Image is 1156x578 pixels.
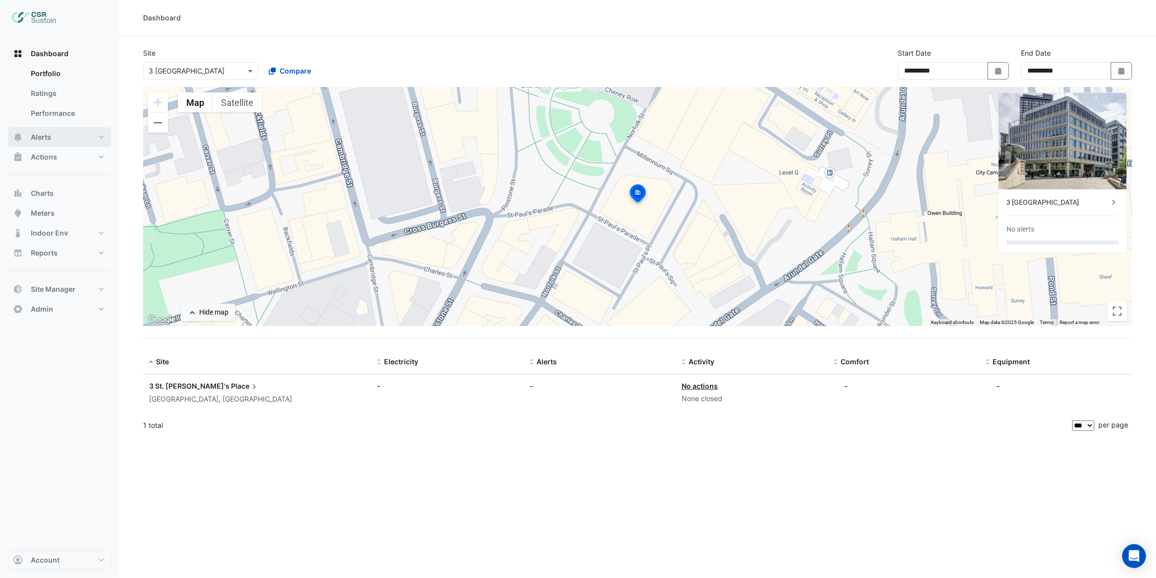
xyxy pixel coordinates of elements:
app-icon: Indoor Env [13,228,23,238]
span: Site [156,357,169,366]
app-icon: Actions [13,152,23,162]
a: Ratings [23,83,111,103]
label: Site [143,48,155,58]
span: Equipment [993,357,1030,366]
div: [GEOGRAPHIC_DATA], [GEOGRAPHIC_DATA] [149,394,365,405]
img: Google [146,313,178,326]
button: Keyboard shortcuts [931,319,974,326]
span: Actions [31,152,57,162]
span: Admin [31,304,53,314]
div: 1 total [143,413,1070,438]
button: Alerts [8,127,111,147]
app-icon: Dashboard [13,49,23,59]
a: Portfolio [23,64,111,83]
button: Charts [8,183,111,203]
button: Actions [8,147,111,167]
div: Dashboard [8,64,111,127]
span: Compare [280,66,311,76]
span: Reports [31,248,58,258]
button: Show satellite imagery [213,92,262,112]
label: Start Date [898,48,931,58]
div: - [845,381,848,391]
a: Report a map error [1060,320,1099,325]
button: Hide map [181,304,235,321]
span: Account [31,555,60,565]
button: Admin [8,299,111,319]
a: Open this area in Google Maps (opens a new window) [146,313,178,326]
button: Show street map [178,92,213,112]
a: Terms (opens in new tab) [1040,320,1054,325]
button: Toggle fullscreen view [1107,301,1127,321]
div: - [377,381,517,391]
button: Zoom out [148,113,168,133]
img: Company Logo [12,8,57,28]
img: site-pin-selected.svg [627,183,649,207]
button: Site Manager [8,279,111,299]
app-icon: Alerts [13,132,23,142]
span: Meters [31,208,55,218]
button: Zoom in [148,92,168,112]
span: Comfort [841,357,869,366]
div: Hide map [199,307,229,318]
span: Site Manager [31,284,76,294]
div: Dashboard [143,12,181,23]
label: End Date [1021,48,1051,58]
div: None closed [682,393,822,405]
fa-icon: Select Date [1117,67,1126,75]
span: Place [231,381,259,392]
div: - [997,381,1001,391]
app-icon: Meters [13,208,23,218]
div: - [530,381,670,391]
a: Performance [23,103,111,123]
app-icon: Admin [13,304,23,314]
button: Dashboard [8,44,111,64]
span: Dashboard [31,49,69,59]
button: Compare [262,62,317,80]
span: per page [1098,420,1128,429]
button: Account [8,550,111,570]
app-icon: Reports [13,248,23,258]
span: 3 St. [PERSON_NAME]'s [149,382,230,390]
span: Electricity [384,357,418,366]
app-icon: Site Manager [13,284,23,294]
span: Alerts [31,132,51,142]
a: No actions [682,382,718,390]
app-icon: Charts [13,188,23,198]
img: 3 St. Paul's Place [999,93,1127,189]
button: Reports [8,243,111,263]
span: Indoor Env [31,228,68,238]
span: Charts [31,188,54,198]
button: Indoor Env [8,223,111,243]
span: Activity [689,357,714,366]
span: Map data ©2025 Google [980,320,1034,325]
div: 3 [GEOGRAPHIC_DATA] [1006,197,1109,208]
button: Meters [8,203,111,223]
div: No alerts [1006,224,1034,235]
div: Open Intercom Messenger [1122,544,1146,568]
fa-icon: Select Date [994,67,1003,75]
span: Alerts [537,357,557,366]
